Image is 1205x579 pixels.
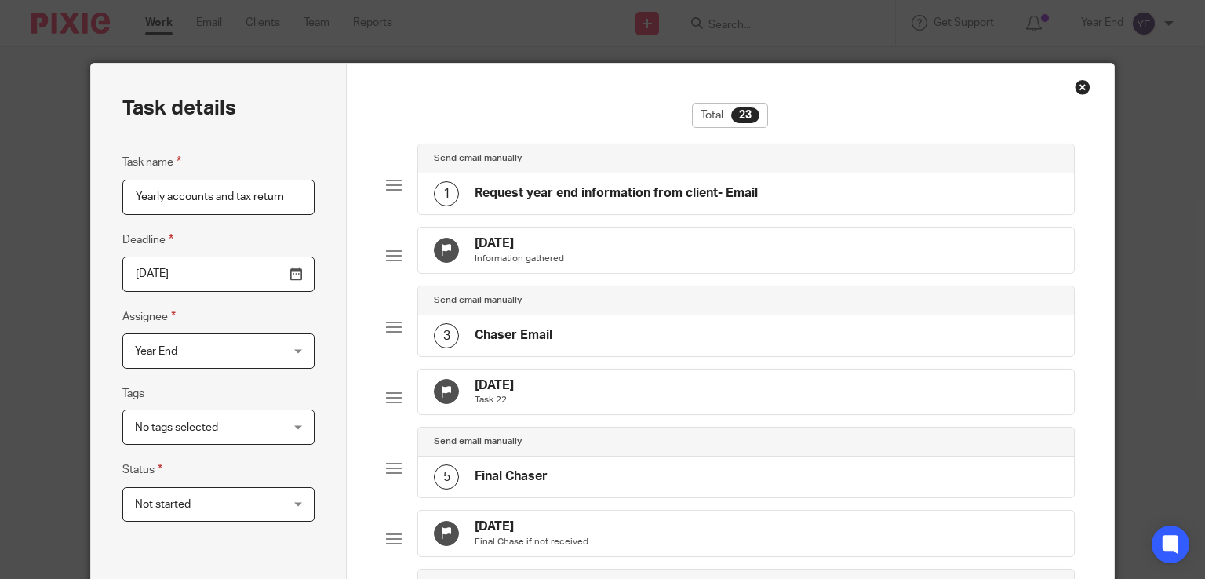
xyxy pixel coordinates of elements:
[475,327,552,344] h4: Chaser Email
[475,377,514,394] h4: [DATE]
[475,185,758,202] h4: Request year end information from client- Email
[692,103,768,128] div: Total
[475,235,564,252] h4: [DATE]
[434,435,522,448] h4: Send email manually
[475,253,564,265] p: Information gathered
[434,152,522,165] h4: Send email manually
[135,346,177,357] span: Year End
[135,499,191,510] span: Not started
[1075,79,1090,95] div: Close this dialog window
[434,294,522,307] h4: Send email manually
[122,461,162,479] label: Status
[122,386,144,402] label: Tags
[135,422,218,433] span: No tags selected
[434,181,459,206] div: 1
[122,180,315,215] input: Task name
[122,95,236,122] h2: Task details
[122,231,173,249] label: Deadline
[122,153,181,171] label: Task name
[475,536,588,548] p: Final Chase if not received
[475,519,588,535] h4: [DATE]
[475,468,548,485] h4: Final Chaser
[434,464,459,490] div: 5
[434,323,459,348] div: 3
[122,257,315,292] input: Pick a date
[122,308,176,326] label: Assignee
[731,107,759,123] div: 23
[475,394,514,406] p: Task 22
